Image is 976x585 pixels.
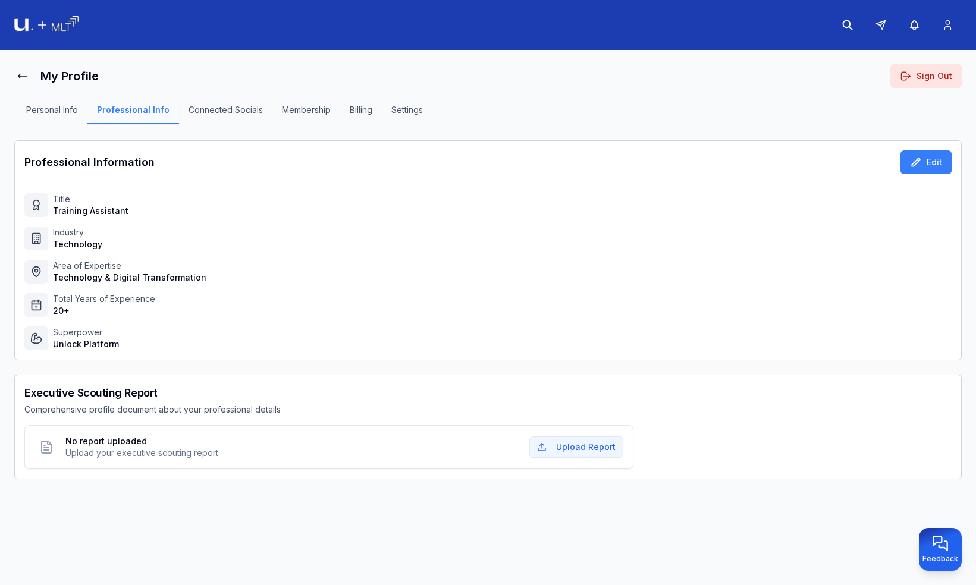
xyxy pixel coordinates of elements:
[53,227,102,238] p: Industry
[24,154,155,171] h1: Professional Information
[24,404,633,416] p: Comprehensive profile document about your professional details
[890,64,962,88] button: Sign Out
[53,272,206,284] p: Technology & Digital Transformation
[900,150,952,174] button: Edit
[14,16,79,34] img: Logo
[179,104,272,124] button: Connected Socials
[65,435,218,447] span: No report uploaded
[53,305,155,317] p: 20+
[24,385,633,401] h2: Executive Scouting Report
[53,326,119,338] p: Superpower
[272,104,340,124] button: Membership
[919,528,962,571] button: Provide feedback
[340,104,382,124] button: Billing
[40,68,99,84] h1: My Profile
[53,238,102,250] p: Technology
[87,104,179,124] button: Professional Info
[382,104,432,124] button: Settings
[529,436,623,458] button: Upload Report
[65,447,218,459] span: Upload your executive scouting report
[922,554,958,564] span: Feedback
[53,338,119,350] p: Unlock Platform
[53,260,206,272] p: Area of Expertise
[53,193,128,205] p: Title
[53,293,155,305] p: Total Years of Experience
[17,104,87,124] button: Personal Info
[53,205,128,217] p: Training Assistant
